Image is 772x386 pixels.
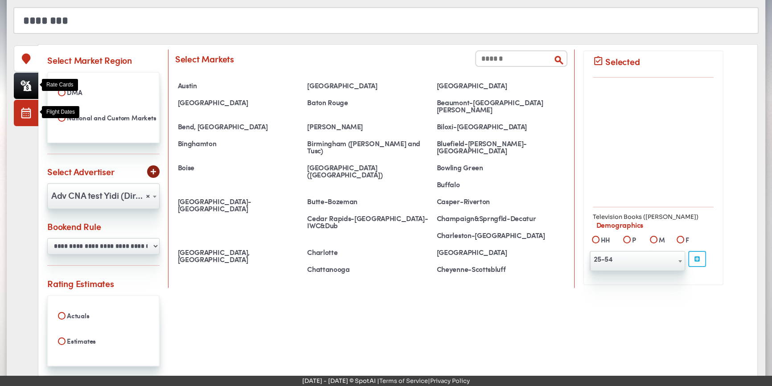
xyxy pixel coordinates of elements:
[53,333,153,349] label: Estimates
[434,161,564,174] div: Bowling Green
[304,137,434,157] div: Birmingham ([PERSON_NAME] and Tusc)
[593,77,714,78] img: line-8.svg
[175,137,305,150] div: Binghamton
[434,229,564,242] div: Charleston-[GEOGRAPHIC_DATA]
[53,110,153,125] label: National and Custom Markets
[175,72,567,73] img: line-8.svg
[304,195,434,208] div: Butte-Bozeman
[593,220,714,232] label: Demographics
[53,85,153,100] label: DMA
[304,263,434,275] div: Chattanooga
[47,183,160,209] span: Adv CNA test Yidi (Direct Advertiser)
[434,246,564,259] div: [GEOGRAPHIC_DATA]
[605,55,640,68] div: Selected
[593,56,604,66] img: assignment-turned-in.png
[379,377,428,385] a: Terms of Service
[304,161,434,181] div: [GEOGRAPHIC_DATA] ([GEOGRAPHIC_DATA])
[434,137,564,157] div: Bluefield-[PERSON_NAME]-[GEOGRAPHIC_DATA]
[434,79,564,92] div: [GEOGRAPHIC_DATA]
[304,120,434,133] div: [PERSON_NAME]
[175,161,305,174] div: Boise
[175,96,305,109] div: [GEOGRAPHIC_DATA]
[590,251,685,271] span: 25-54
[554,55,564,66] img: search.png
[683,235,689,246] label: F
[47,165,115,178] div: Select Advertiser
[304,79,434,92] div: [GEOGRAPHIC_DATA]
[434,96,564,116] div: Beaumont-[GEOGRAPHIC_DATA][PERSON_NAME]
[175,120,305,133] div: Bend, [GEOGRAPHIC_DATA]
[175,246,305,266] div: [GEOGRAPHIC_DATA], [GEOGRAPHIC_DATA]
[304,96,434,109] div: Baton Rouge
[434,178,564,191] div: Buffalo
[42,106,79,118] div: Flight Dates
[42,79,78,91] div: Rate Cards
[47,265,160,266] img: line-8.svg
[434,263,564,275] div: Cheyenne-Scottsbluff
[175,195,305,215] div: [GEOGRAPHIC_DATA]-[GEOGRAPHIC_DATA]
[175,52,234,65] div: Select Markets
[47,53,132,66] div: Select Market Region
[48,188,159,202] span: Adv CNA test Yidi (Direct Advertiser)
[47,277,114,290] div: Rating Estimates
[630,235,636,246] label: P
[304,246,434,259] div: Charlotte
[430,377,470,385] a: Privacy Policy
[304,212,434,232] div: Cedar Rapids-[GEOGRAPHIC_DATA]-IWC&Dub
[434,120,564,133] div: Biloxi-[GEOGRAPHIC_DATA]
[47,220,101,233] div: Bookend Rule
[593,213,698,221] strong: Television Books ([PERSON_NAME])
[434,212,564,225] div: Champaign&Sprngfld-Decatur
[657,235,665,246] label: M
[599,235,611,246] label: HH
[53,308,153,323] label: Actuals
[434,195,564,208] div: Casper-Riverton
[146,188,150,202] span: Remove all items
[590,252,685,266] span: 25-54
[175,79,305,92] div: Austin
[151,169,156,174] img: add-1.svg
